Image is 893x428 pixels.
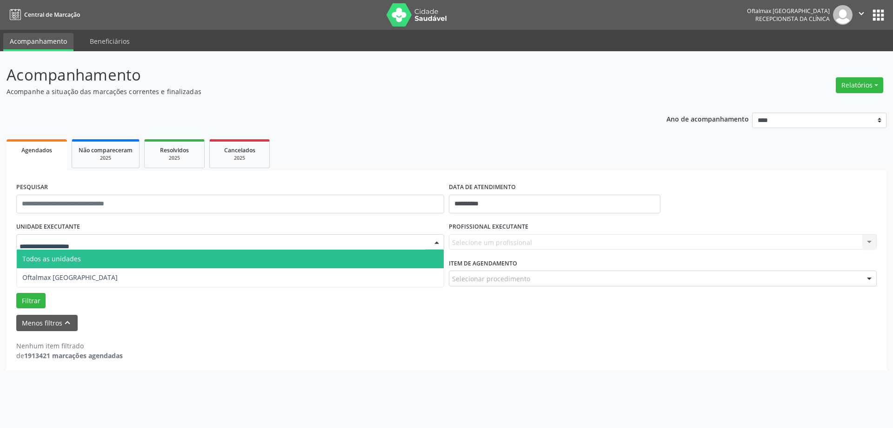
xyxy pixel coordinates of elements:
div: Oftalmax [GEOGRAPHIC_DATA] [747,7,830,15]
i:  [856,8,866,19]
label: PROFISSIONAL EXECUTANTE [449,220,528,234]
p: Ano de acompanhamento [666,113,749,124]
label: UNIDADE EXECUTANTE [16,220,80,234]
button:  [853,5,870,25]
span: Cancelados [224,146,255,154]
button: Filtrar [16,293,46,309]
button: Menos filtroskeyboard_arrow_up [16,315,78,331]
div: Nenhum item filtrado [16,341,123,351]
span: Recepcionista da clínica [755,15,830,23]
p: Acompanhamento [7,63,622,87]
strong: 1913421 marcações agendadas [24,351,123,360]
i: keyboard_arrow_up [62,318,73,328]
label: PESQUISAR [16,180,48,195]
a: Acompanhamento [3,33,73,51]
span: Todos as unidades [22,254,81,263]
span: Oftalmax [GEOGRAPHIC_DATA] [22,273,118,282]
span: Selecionar procedimento [452,274,530,284]
img: img [833,5,853,25]
a: Beneficiários [83,33,136,49]
span: Não compareceram [79,146,133,154]
label: DATA DE ATENDIMENTO [449,180,516,195]
div: 2025 [151,155,198,162]
span: Central de Marcação [24,11,80,19]
span: Agendados [21,146,52,154]
button: Relatórios [836,77,883,93]
div: 2025 [216,155,263,162]
div: de [16,351,123,360]
p: Acompanhe a situação das marcações correntes e finalizadas [7,87,622,96]
button: apps [870,7,886,23]
label: Item de agendamento [449,256,517,271]
a: Central de Marcação [7,7,80,22]
div: 2025 [79,155,133,162]
span: Resolvidos [160,146,189,154]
